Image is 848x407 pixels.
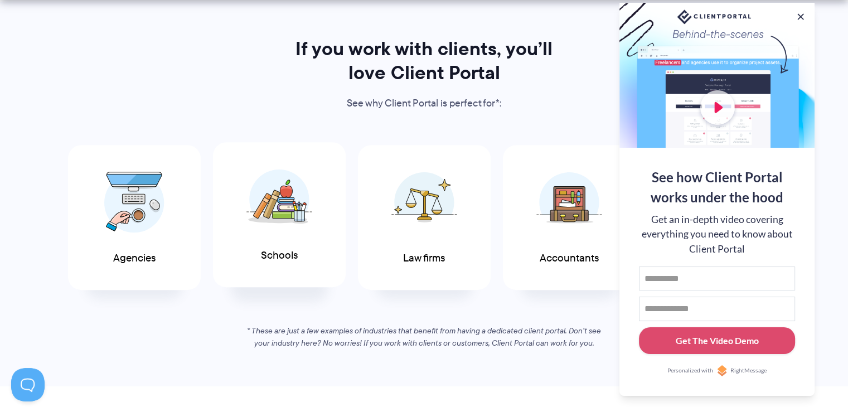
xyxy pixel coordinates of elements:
h2: If you work with clients, you’ll love Client Portal [280,37,568,85]
em: * These are just a few examples of industries that benefit from having a dedicated client portal.... [247,325,601,348]
span: Law firms [403,253,445,264]
div: Get The Video Demo [676,334,759,347]
p: See why Client Portal is perfect for*: [280,95,568,112]
span: Personalized with [667,366,713,375]
button: Get The Video Demo [639,327,795,355]
a: Law firms [358,145,491,290]
a: Accountants [503,145,636,290]
span: RightMessage [730,366,767,375]
a: Agencies [68,145,201,290]
span: Schools [261,250,298,261]
iframe: Toggle Customer Support [11,368,45,401]
span: Accountants [540,253,599,264]
div: See how Client Portal works under the hood [639,167,795,207]
span: Agencies [113,253,156,264]
a: Personalized withRightMessage [639,365,795,376]
div: Get an in-depth video covering everything you need to know about Client Portal [639,212,795,256]
a: Schools [213,142,346,288]
img: Personalized with RightMessage [716,365,728,376]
